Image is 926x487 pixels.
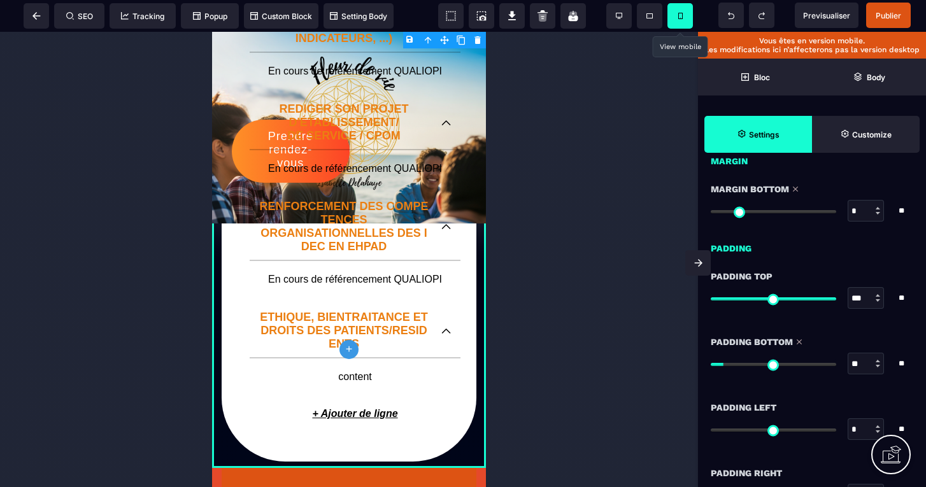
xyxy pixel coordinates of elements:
[812,116,920,153] span: Open Style Manager
[698,234,926,256] div: Padding
[50,339,236,351] p: content
[698,59,812,95] span: Open Blocks
[121,11,164,21] span: Tracking
[20,88,138,151] button: Prendre rendez-vous
[704,45,920,54] p: Les modifications ici n’affecterons pas la version desktop
[803,11,850,20] span: Previsualiser
[754,73,770,82] strong: Bloc
[749,130,780,139] strong: Settings
[812,59,926,95] span: Open Layer Manager
[711,465,782,481] span: Padding Right
[31,370,255,394] p: + Ajouter de ligne
[50,34,236,45] p: En cours de référencement QUALIOPI
[330,11,387,21] span: Setting Body
[704,36,920,45] p: Vous êtes en version mobile.
[711,181,789,197] span: Margin Bottom
[47,71,217,111] p: REDIGER SON PROJET D'ÉTABLISSEMENT/ DE SERVICE / CPOM
[698,147,926,169] div: Margin
[193,11,227,21] span: Popup
[876,11,901,20] span: Publier
[795,3,858,28] span: Preview
[711,269,773,284] span: Padding Top
[704,116,812,153] span: Settings
[47,279,217,319] p: ETHIQUE, BIENTRAITANCE ET DROITS DES PATIENTS/RESIDENTS
[50,242,236,253] p: En cours de référencement QUALIOPI
[711,400,776,415] span: Padding Left
[438,3,464,29] span: View components
[469,3,494,29] span: Screenshot
[250,11,312,21] span: Custom Block
[711,334,793,349] span: Padding Bottom
[867,73,885,82] strong: Body
[50,131,236,143] p: En cours de référencement QUALIOPI
[852,130,892,139] strong: Customize
[47,168,217,222] p: RENFORCEMENT DES COMPETENCES ORGANISATIONNELLES DES IDEC EN EHPAD
[66,11,93,21] span: SEO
